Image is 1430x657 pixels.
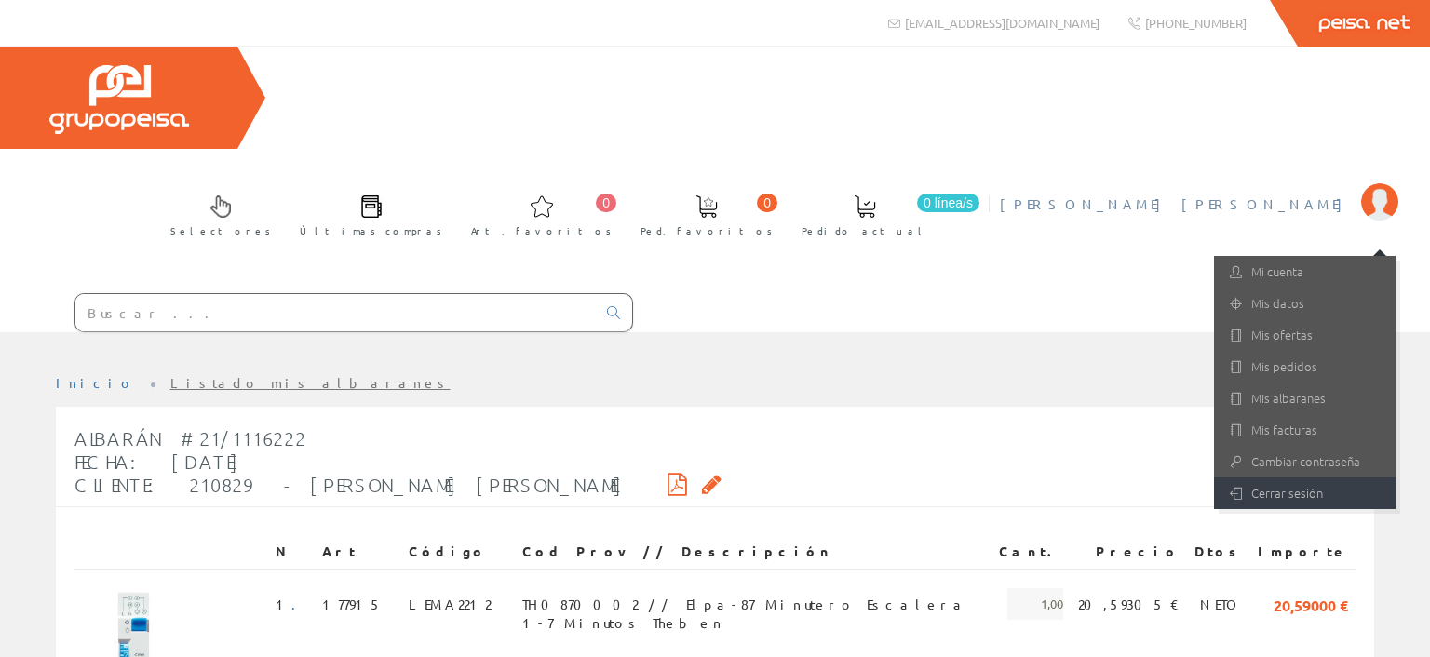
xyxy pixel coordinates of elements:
th: Importe [1250,535,1356,569]
span: 1 [276,588,307,620]
a: Listado mis albaranes [170,374,451,391]
a: Mis datos [1214,288,1396,319]
a: . [291,596,307,612]
a: Cambiar contraseña [1214,446,1396,477]
a: Selectores [152,180,280,248]
span: 0 línea/s [917,194,979,212]
th: Cant. [992,535,1071,569]
span: 177915 [322,588,382,620]
span: 1,00 [1007,588,1063,620]
span: Selectores [170,221,271,240]
a: Inicio [56,374,135,391]
span: [EMAIL_ADDRESS][DOMAIN_NAME] [905,15,1099,31]
th: Dtos [1187,535,1250,569]
a: Mis albaranes [1214,382,1396,414]
span: LEMA2212 [409,588,491,620]
a: [PERSON_NAME] [PERSON_NAME] [1000,180,1398,197]
span: 20,59000 € [1274,588,1348,620]
a: Cerrar sesión [1214,477,1396,509]
span: Art. favoritos [471,221,612,240]
span: [PHONE_NUMBER] [1145,15,1247,31]
a: Mis facturas [1214,414,1396,446]
a: Mis ofertas [1214,319,1396,351]
i: Descargar PDF [668,477,687,490]
span: NETO [1200,588,1243,620]
img: Grupo Peisa [49,65,189,134]
span: 20,59305 € [1078,588,1180,620]
th: Cod Prov // Descripción [515,535,992,569]
span: TH0870002 // Elpa-87 Minutero Escalera 1-7 Minutos Theben [522,588,984,620]
i: Solicitar por email copia firmada [702,477,722,490]
input: Buscar ... [75,294,596,331]
th: N [268,535,315,569]
th: Código [401,535,515,569]
span: Últimas compras [300,221,442,240]
a: Últimas compras [281,180,452,248]
a: Mi cuenta [1214,256,1396,288]
th: Precio [1071,535,1187,569]
span: 0 [596,194,616,212]
span: Ped. favoritos [641,221,773,240]
span: 0 [757,194,777,212]
span: Pedido actual [802,221,928,240]
span: Albarán #21/1116222 Fecha: [DATE] Cliente: 210829 - [PERSON_NAME] [PERSON_NAME] [74,427,623,496]
a: Mis pedidos [1214,351,1396,382]
th: Art [315,535,401,569]
span: [PERSON_NAME] [PERSON_NAME] [1000,194,1352,213]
